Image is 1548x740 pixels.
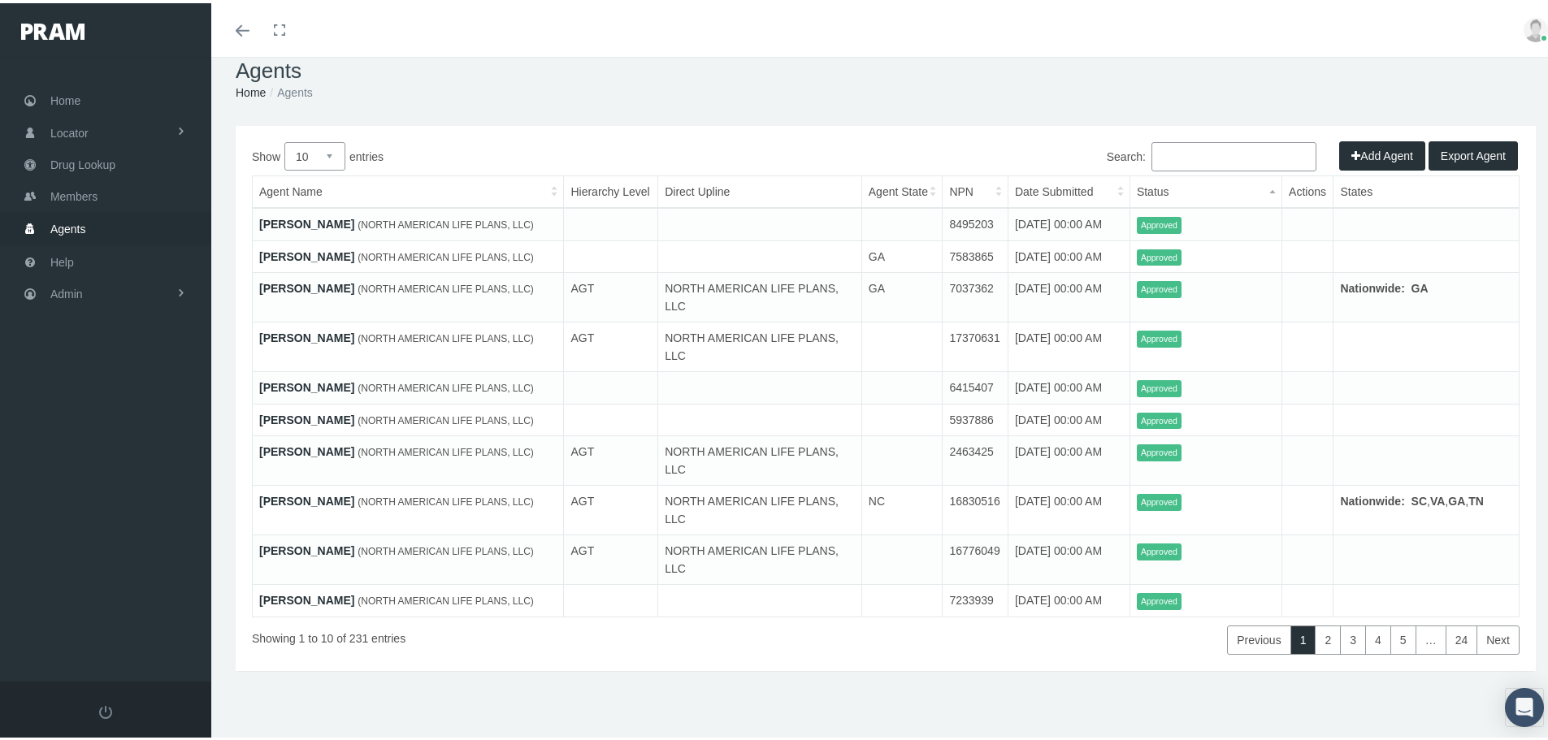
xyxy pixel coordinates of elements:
[943,400,1008,433] td: 5937886
[1137,278,1182,295] span: Approved
[1137,540,1182,557] span: Approved
[1446,622,1478,651] a: 24
[943,205,1008,237] td: 8495203
[358,249,534,260] span: (NORTH AMERICAN LIFE PLANS, LLC)
[1339,138,1425,167] button: Add Agent
[861,270,943,319] td: GA
[259,442,354,455] a: [PERSON_NAME]
[1008,400,1130,433] td: [DATE] 00:00 AM
[1429,138,1518,167] button: Export Agent
[1137,327,1182,344] span: Approved
[1340,279,1404,292] b: Nationwide:
[1008,270,1130,319] td: [DATE] 00:00 AM
[358,493,534,504] span: (NORTH AMERICAN LIFE PLANS, LLC)
[259,378,354,391] a: [PERSON_NAME]
[1448,491,1465,504] b: GA
[358,330,534,341] span: (NORTH AMERICAN LIFE PLANS, LLC)
[1137,590,1182,607] span: Approved
[1008,173,1130,206] th: Date Submitted: activate to sort column ascending
[1008,369,1130,401] td: [DATE] 00:00 AM
[50,178,98,209] span: Members
[358,412,534,423] span: (NORTH AMERICAN LIFE PLANS, LLC)
[259,491,354,504] a: [PERSON_NAME]
[1411,279,1429,292] b: GA
[564,173,658,206] th: Hierarchy Level
[564,532,658,582] td: AGT
[1137,409,1182,426] span: Approved
[1468,491,1484,504] b: TN
[358,379,534,391] span: (NORTH AMERICAN LIFE PLANS, LLC)
[358,280,534,292] span: (NORTH AMERICAN LIFE PLANS, LLC)
[1008,319,1130,369] td: [DATE] 00:00 AM
[259,214,354,227] a: [PERSON_NAME]
[861,237,943,270] td: GA
[1441,146,1506,159] span: Export Agent
[50,82,80,113] span: Home
[358,444,534,455] span: (NORTH AMERICAN LIFE PLANS, LLC)
[259,410,354,423] a: [PERSON_NAME]
[1137,441,1182,458] span: Approved
[564,319,658,369] td: AGT
[1390,622,1416,651] a: 5
[1008,205,1130,237] td: [DATE] 00:00 AM
[252,139,886,167] label: Show entries
[1227,622,1290,651] a: Previous
[1430,491,1445,504] b: VA
[358,543,534,554] span: (NORTH AMERICAN LIFE PLANS, LLC)
[50,146,115,177] span: Drug Lookup
[658,433,862,483] td: NORTH AMERICAN LIFE PLANS, LLC
[236,55,1536,80] h1: Agents
[259,591,354,604] a: [PERSON_NAME]
[943,319,1008,369] td: 17370631
[1340,622,1366,651] a: 3
[564,433,658,483] td: AGT
[1416,622,1446,651] a: …
[564,483,658,532] td: AGT
[1008,532,1130,582] td: [DATE] 00:00 AM
[259,541,354,554] a: [PERSON_NAME]
[1137,246,1182,263] span: Approved
[236,83,266,96] a: Home
[21,20,85,37] img: PRAM_20_x_78.png
[1008,237,1130,270] td: [DATE] 00:00 AM
[1008,433,1130,483] td: [DATE] 00:00 AM
[1365,622,1391,651] a: 4
[943,483,1008,532] td: 16830516
[1315,622,1341,651] a: 2
[1505,685,1544,724] div: Open Intercom Messenger
[658,532,862,582] td: NORTH AMERICAN LIFE PLANS, LLC
[1476,622,1520,651] a: Next
[943,173,1008,206] th: NPN: activate to sort column ascending
[50,115,89,145] span: Locator
[1290,622,1316,651] a: 1
[943,270,1008,319] td: 7037362
[50,210,86,241] span: Agents
[658,483,862,532] td: NORTH AMERICAN LIFE PLANS, LLC
[358,216,534,227] span: (NORTH AMERICAN LIFE PLANS, LLC)
[50,244,74,275] span: Help
[1282,173,1333,206] th: Actions
[861,173,943,206] th: Agent State: activate to sort column ascending
[50,275,83,306] span: Admin
[1340,491,1404,504] b: Nationwide:
[658,319,862,369] td: NORTH AMERICAN LIFE PLANS, LLC
[1151,139,1316,168] input: Search:
[564,270,658,319] td: AGT
[1137,491,1182,508] span: Approved
[943,237,1008,270] td: 7583865
[1411,491,1427,504] b: SC
[266,80,312,98] li: Agents
[358,592,534,604] span: (NORTH AMERICAN LIFE PLANS, LLC)
[284,139,345,167] select: Showentries
[1333,173,1520,206] th: States
[943,582,1008,614] td: 7233939
[1130,173,1281,206] th: Status: activate to sort column descending
[1524,15,1548,39] img: user-placeholder.jpg
[943,532,1008,582] td: 16776049
[861,483,943,532] td: NC
[658,270,862,319] td: NORTH AMERICAN LIFE PLANS, LLC
[1008,483,1130,532] td: [DATE] 00:00 AM
[1137,377,1182,394] span: Approved
[1008,582,1130,614] td: [DATE] 00:00 AM
[943,369,1008,401] td: 6415407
